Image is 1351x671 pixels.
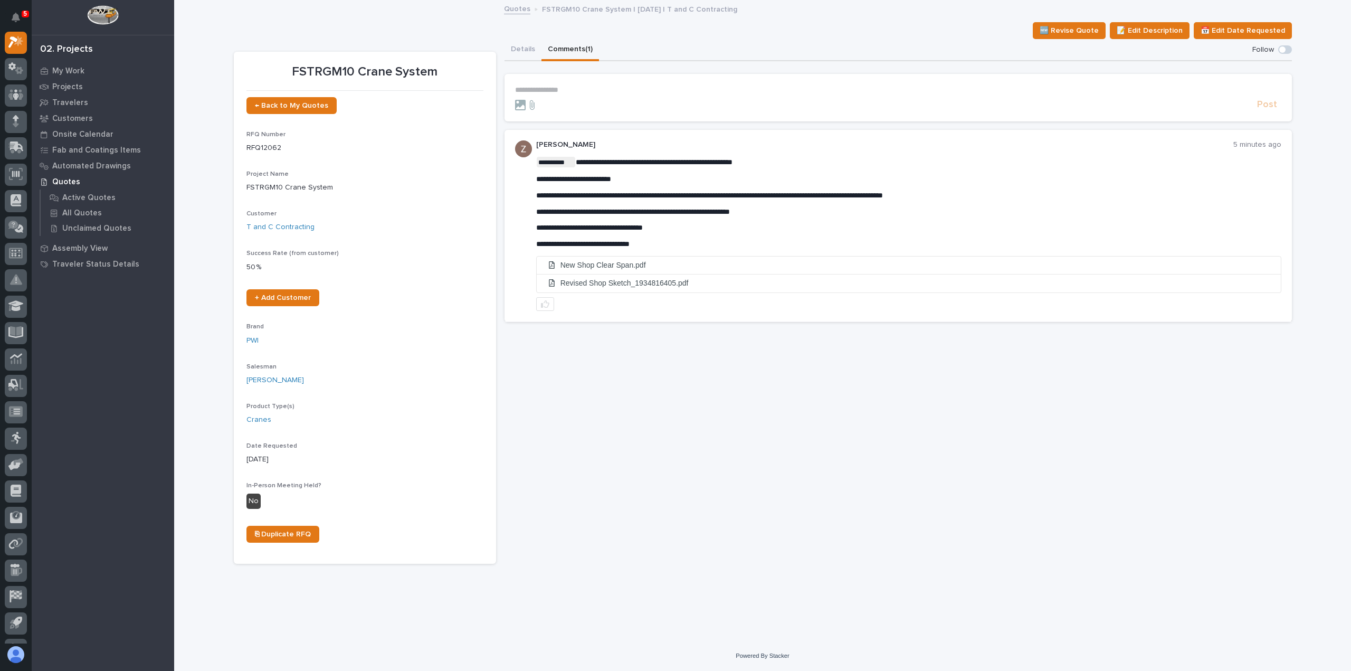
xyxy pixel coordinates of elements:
p: Unclaimed Quotes [62,224,131,233]
img: Workspace Logo [87,5,118,25]
a: ← Back to My Quotes [246,97,337,114]
span: Post [1257,99,1277,111]
span: Project Name [246,171,289,177]
a: [PERSON_NAME] [246,375,304,386]
p: 5 minutes ago [1233,140,1281,149]
span: RFQ Number [246,131,286,138]
p: RFQ12062 [246,143,483,154]
a: Unclaimed Quotes [41,221,174,235]
button: Post [1253,99,1281,111]
p: 5 [23,10,27,17]
p: Active Quotes [62,193,116,203]
span: + Add Customer [255,294,311,301]
span: Brand [246,324,264,330]
a: ⎘ Duplicate RFQ [246,526,319,543]
a: Revised Shop Sketch_1934816405.pdf [537,275,1281,292]
a: Assembly View [32,240,174,256]
button: Comments (1) [541,39,599,61]
p: Customers [52,114,93,124]
a: Automated Drawings [32,158,174,174]
p: FSTRGM10 Crane System | [DATE] | T and C Contracting [542,3,737,14]
a: PWI [246,335,259,346]
p: Quotes [52,177,80,187]
button: users-avatar [5,644,27,666]
a: Quotes [504,2,530,14]
a: Travelers [32,94,174,110]
a: Traveler Status Details [32,256,174,272]
button: Details [505,39,541,61]
p: FSTRGM10 Crane System [246,182,483,193]
a: Powered By Stacker [736,653,789,659]
p: Assembly View [52,244,108,253]
span: ⎘ Duplicate RFQ [255,531,311,538]
p: Onsite Calendar [52,130,113,139]
a: + Add Customer [246,289,319,306]
span: 📝 Edit Description [1117,24,1183,37]
button: 🆕 Revise Quote [1033,22,1106,39]
a: My Work [32,63,174,79]
p: Travelers [52,98,88,108]
a: New Shop Clear Span.pdf [537,257,1281,275]
button: 📅 Edit Date Requested [1194,22,1292,39]
a: Cranes [246,414,271,426]
button: Notifications [5,6,27,29]
div: 02. Projects [40,44,93,55]
p: My Work [52,67,84,76]
span: Date Requested [246,443,297,449]
a: Active Quotes [41,190,174,205]
span: 📅 Edit Date Requested [1201,24,1285,37]
p: Automated Drawings [52,162,131,171]
button: like this post [536,297,554,311]
button: 📝 Edit Description [1110,22,1190,39]
span: Product Type(s) [246,403,294,410]
a: Quotes [32,174,174,190]
div: Notifications5 [13,13,27,30]
a: All Quotes [41,205,174,220]
p: All Quotes [62,209,102,218]
p: Fab and Coatings Items [52,146,141,155]
p: Projects [52,82,83,92]
span: Success Rate (from customer) [246,250,339,257]
p: 50 % [246,262,483,273]
p: Traveler Status Details [52,260,139,269]
p: [DATE] [246,454,483,465]
div: No [246,494,261,509]
p: FSTRGM10 Crane System [246,64,483,80]
a: Fab and Coatings Items [32,142,174,158]
img: AGNmyxac9iQmFt5KMn4yKUk2u-Y3CYPXgWg2Ri7a09A=s96-c [515,140,532,157]
span: ← Back to My Quotes [255,102,328,109]
p: Follow [1252,45,1274,54]
span: Salesman [246,364,277,370]
a: Onsite Calendar [32,126,174,142]
a: T and C Contracting [246,222,315,233]
a: Projects [32,79,174,94]
p: [PERSON_NAME] [536,140,1233,149]
a: Customers [32,110,174,126]
span: 🆕 Revise Quote [1040,24,1099,37]
span: In-Person Meeting Held? [246,483,321,489]
span: Customer [246,211,277,217]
